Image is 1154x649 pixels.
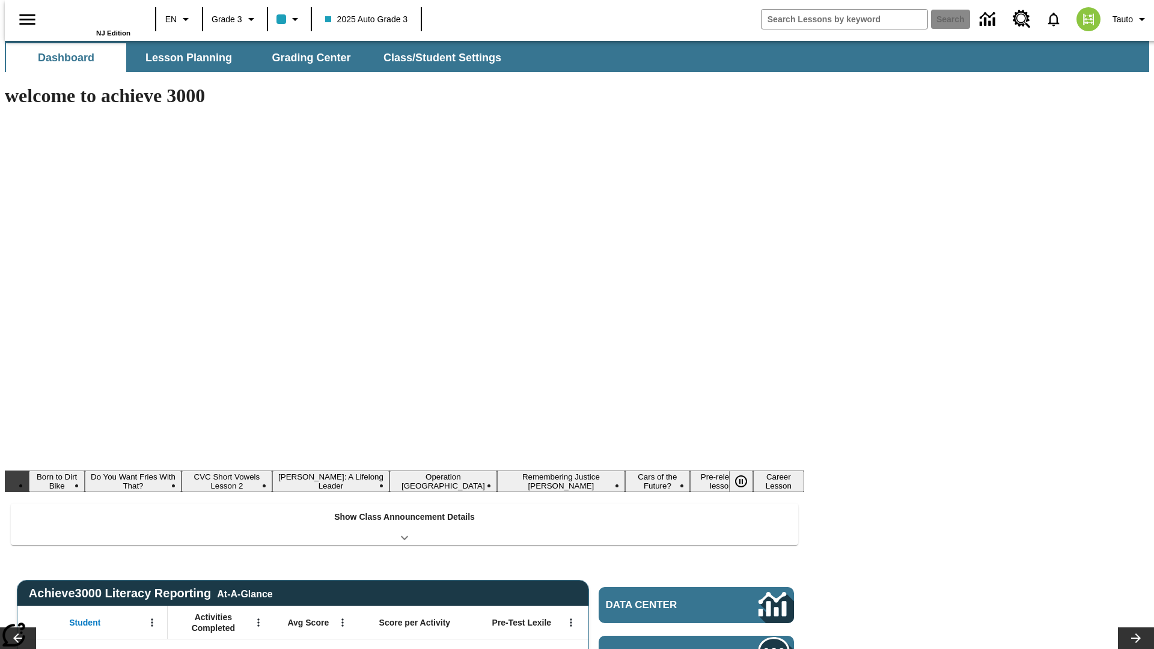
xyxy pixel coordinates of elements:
button: Lesson Planning [129,43,249,72]
button: Open Menu [143,614,161,632]
div: Pause [729,471,765,492]
button: Slide 2 Do You Want Fries With That? [85,471,181,492]
button: Grade: Grade 3, Select a grade [207,8,263,30]
span: Pre-Test Lexile [492,617,552,628]
button: Grading Center [251,43,371,72]
span: 2025 Auto Grade 3 [325,13,408,26]
button: Dashboard [6,43,126,72]
button: Class/Student Settings [374,43,511,72]
button: Slide 7 Cars of the Future? [625,471,690,492]
span: Score per Activity [379,617,451,628]
button: Slide 6 Remembering Justice O'Connor [497,471,625,492]
button: Slide 9 Career Lesson [753,471,804,492]
span: Tauto [1113,13,1133,26]
a: Data Center [599,587,794,623]
span: EN [165,13,177,26]
div: At-A-Glance [217,587,272,600]
button: Open Menu [562,614,580,632]
button: Lesson carousel, Next [1118,627,1154,649]
p: Show Class Announcement Details [334,511,475,523]
button: Slide 1 Born to Dirt Bike [29,471,85,492]
span: Data Center [606,599,718,611]
a: Notifications [1038,4,1069,35]
div: Show Class Announcement Details [11,504,798,545]
input: search field [762,10,927,29]
button: Pause [729,471,753,492]
button: Open side menu [10,2,45,37]
button: Select a new avatar [1069,4,1108,35]
span: Grade 3 [212,13,242,26]
button: Slide 8 Pre-release lesson [690,471,753,492]
div: SubNavbar [5,43,512,72]
button: Class color is light blue. Change class color [272,8,307,30]
h1: welcome to achieve 3000 [5,85,804,107]
a: Home [52,5,130,29]
span: Avg Score [287,617,329,628]
span: Student [69,617,100,628]
img: avatar image [1076,7,1101,31]
button: Slide 5 Operation London Bridge [389,471,497,492]
button: Slide 3 CVC Short Vowels Lesson 2 [182,471,272,492]
button: Open Menu [334,614,352,632]
button: Language: EN, Select a language [160,8,198,30]
div: SubNavbar [5,41,1149,72]
button: Slide 4 Dianne Feinstein: A Lifelong Leader [272,471,389,492]
span: Achieve3000 Literacy Reporting [29,587,273,600]
span: Activities Completed [174,612,253,633]
button: Open Menu [249,614,267,632]
a: Resource Center, Will open in new tab [1006,3,1038,35]
span: NJ Edition [96,29,130,37]
a: Data Center [972,3,1006,36]
button: Profile/Settings [1108,8,1154,30]
div: Home [52,4,130,37]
